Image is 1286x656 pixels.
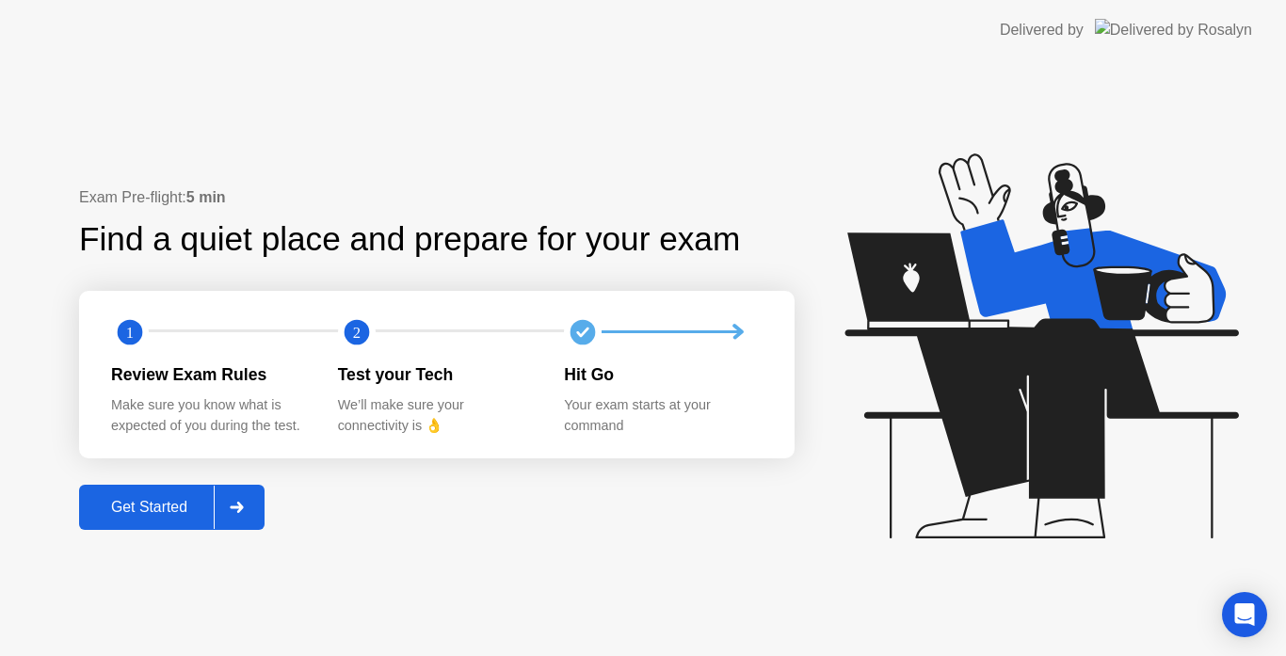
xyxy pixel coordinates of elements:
[111,362,308,387] div: Review Exam Rules
[1222,592,1267,637] div: Open Intercom Messenger
[353,323,361,341] text: 2
[85,499,214,516] div: Get Started
[338,362,535,387] div: Test your Tech
[111,395,308,436] div: Make sure you know what is expected of you during the test.
[1095,19,1252,40] img: Delivered by Rosalyn
[79,215,743,264] div: Find a quiet place and prepare for your exam
[564,395,761,436] div: Your exam starts at your command
[338,395,535,436] div: We’ll make sure your connectivity is 👌
[564,362,761,387] div: Hit Go
[79,485,265,530] button: Get Started
[79,186,795,209] div: Exam Pre-flight:
[1000,19,1084,41] div: Delivered by
[126,323,134,341] text: 1
[186,189,226,205] b: 5 min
